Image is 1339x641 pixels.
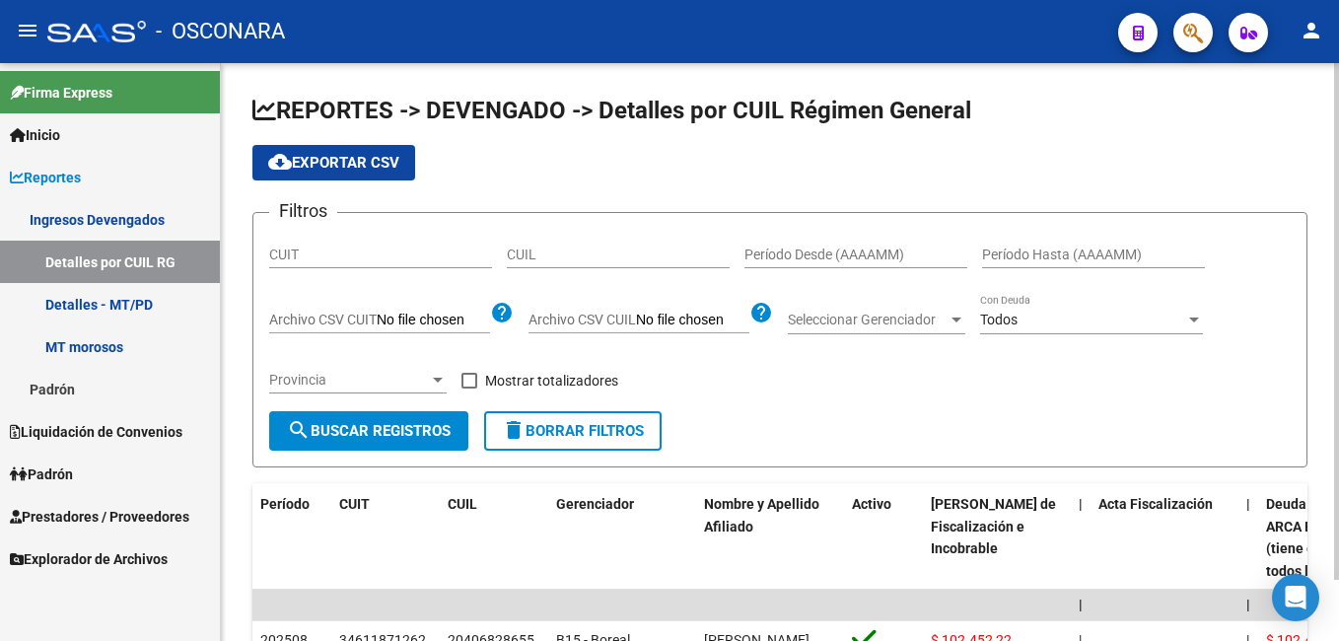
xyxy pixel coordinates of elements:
datatable-header-cell: Período [252,483,331,593]
mat-icon: menu [16,19,39,42]
h3: Filtros [269,197,337,225]
datatable-header-cell: Deuda Bruta Neto de Fiscalización e Incobrable [923,483,1071,593]
datatable-header-cell: Gerenciador [548,483,696,593]
datatable-header-cell: Activo [844,483,923,593]
span: CUIL [448,496,477,512]
span: Archivo CSV CUIT [269,312,377,327]
input: Archivo CSV CUIL [636,312,749,329]
mat-icon: person [1300,19,1323,42]
span: | [1246,597,1250,612]
mat-icon: cloud_download [268,150,292,174]
button: Buscar Registros [269,411,468,451]
span: Gerenciador [556,496,634,512]
span: Exportar CSV [268,154,399,172]
span: Borrar Filtros [502,422,644,440]
span: CUIT [339,496,370,512]
span: Provincia [269,372,429,389]
datatable-header-cell: CUIL [440,483,548,593]
span: | [1079,597,1083,612]
span: Reportes [10,167,81,188]
span: Padrón [10,463,73,485]
span: Nombre y Apellido Afiliado [704,496,819,534]
mat-icon: search [287,418,311,442]
span: Firma Express [10,82,112,104]
span: Buscar Registros [287,422,451,440]
button: Borrar Filtros [484,411,662,451]
span: Acta Fiscalización [1098,496,1213,512]
datatable-header-cell: | [1238,483,1258,593]
span: - OSCONARA [156,10,285,53]
span: Prestadores / Proveedores [10,506,189,528]
datatable-header-cell: CUIT [331,483,440,593]
mat-icon: help [749,301,773,324]
span: Explorador de Archivos [10,548,168,570]
mat-icon: help [490,301,514,324]
span: | [1246,496,1250,512]
span: Activo [852,496,891,512]
span: Liquidación de Convenios [10,421,182,443]
mat-icon: delete [502,418,526,442]
input: Archivo CSV CUIT [377,312,490,329]
span: | [1079,496,1083,512]
datatable-header-cell: | [1071,483,1091,593]
span: Archivo CSV CUIL [529,312,636,327]
span: Período [260,496,310,512]
div: Open Intercom Messenger [1272,574,1319,621]
span: Mostrar totalizadores [485,369,618,392]
datatable-header-cell: Acta Fiscalización [1091,483,1238,593]
span: Inicio [10,124,60,146]
datatable-header-cell: Nombre y Apellido Afiliado [696,483,844,593]
span: Seleccionar Gerenciador [788,312,948,328]
span: REPORTES -> DEVENGADO -> Detalles por CUIL Régimen General [252,97,971,124]
span: [PERSON_NAME] de Fiscalización e Incobrable [931,496,1056,557]
button: Exportar CSV [252,145,415,180]
span: Todos [980,312,1018,327]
